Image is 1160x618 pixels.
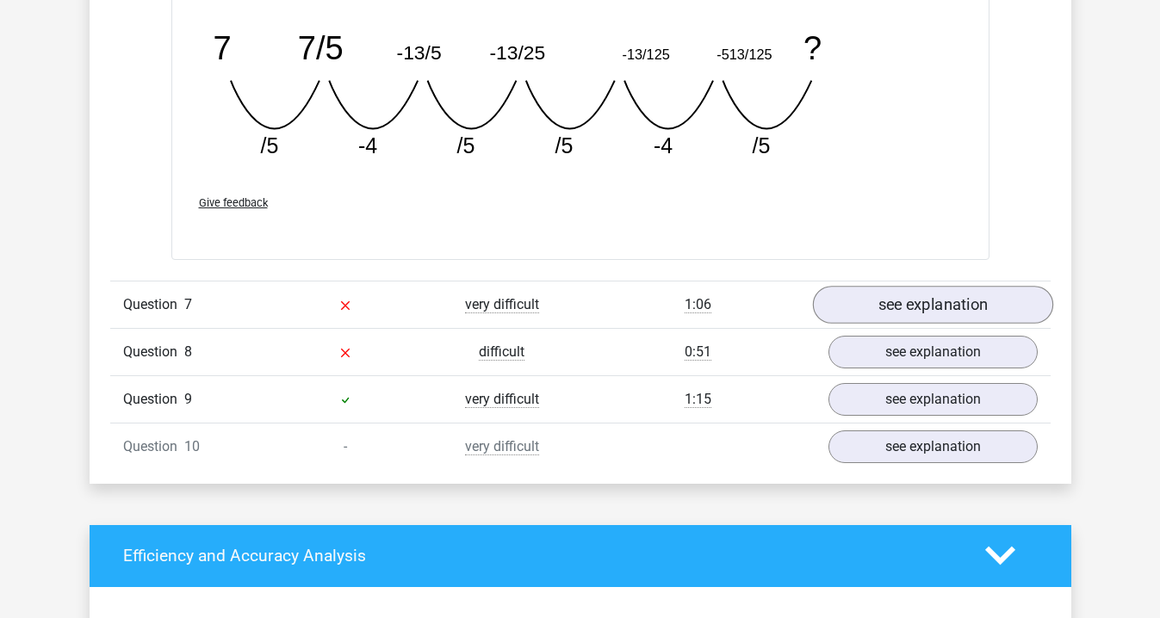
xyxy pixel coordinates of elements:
[199,196,268,209] span: Give feedback
[123,436,184,457] span: Question
[297,29,343,65] tspan: 7/5
[465,438,539,455] span: very difficult
[752,133,770,158] tspan: /5
[489,40,545,63] tspan: -13/25
[465,391,539,408] span: very difficult
[260,133,278,158] tspan: /5
[123,546,959,565] h4: Efficiency and Accuracy Analysis
[685,391,711,408] span: 1:15
[685,296,711,313] span: 1:06
[716,46,772,61] tspan: -513/125
[456,133,475,158] tspan: /5
[357,133,376,158] tspan: -4
[123,294,184,315] span: Question
[803,29,822,65] tspan: ?
[396,40,441,63] tspan: -13/5
[812,286,1052,324] a: see explanation
[184,391,192,407] span: 9
[828,383,1038,416] a: see explanation
[622,46,669,61] tspan: -13/125
[555,133,573,158] tspan: /5
[653,133,672,158] tspan: -4
[123,389,184,410] span: Question
[184,343,192,360] span: 8
[465,296,539,313] span: very difficult
[828,430,1038,463] a: see explanation
[123,342,184,362] span: Question
[479,343,524,361] span: difficult
[213,29,231,65] tspan: 7
[184,296,192,312] span: 7
[267,436,424,457] div: -
[184,438,200,454] span: 10
[828,336,1038,368] a: see explanation
[685,343,711,361] span: 0:51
